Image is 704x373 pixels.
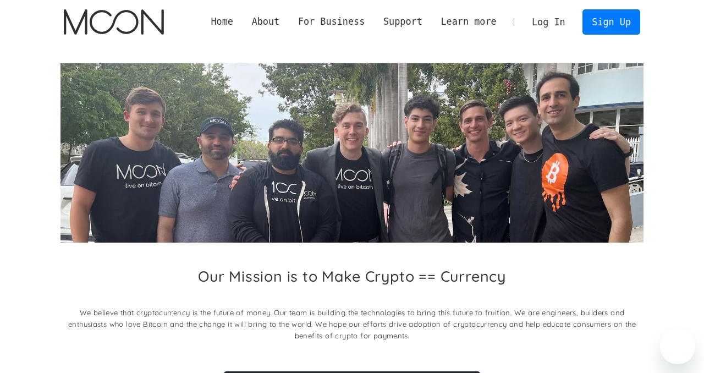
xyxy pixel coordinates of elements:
[660,329,695,364] iframe: Botón para iniciar la ventana de mensajería
[64,9,163,35] a: home
[383,15,422,29] div: Support
[64,9,163,35] img: Moon Logo
[441,15,496,29] div: Learn more
[252,15,280,29] div: About
[289,15,374,29] div: For Business
[202,15,243,29] a: Home
[198,267,506,285] h2: Our Mission is to Make Crypto == Currency
[432,15,506,29] div: Learn more
[582,9,640,34] a: Sign Up
[243,15,289,29] div: About
[374,15,431,29] div: Support
[298,15,365,29] div: For Business
[522,10,574,34] a: Log In
[61,307,644,342] p: We believe that cryptocurrency is the future of money. Our team is building the technologies to b...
